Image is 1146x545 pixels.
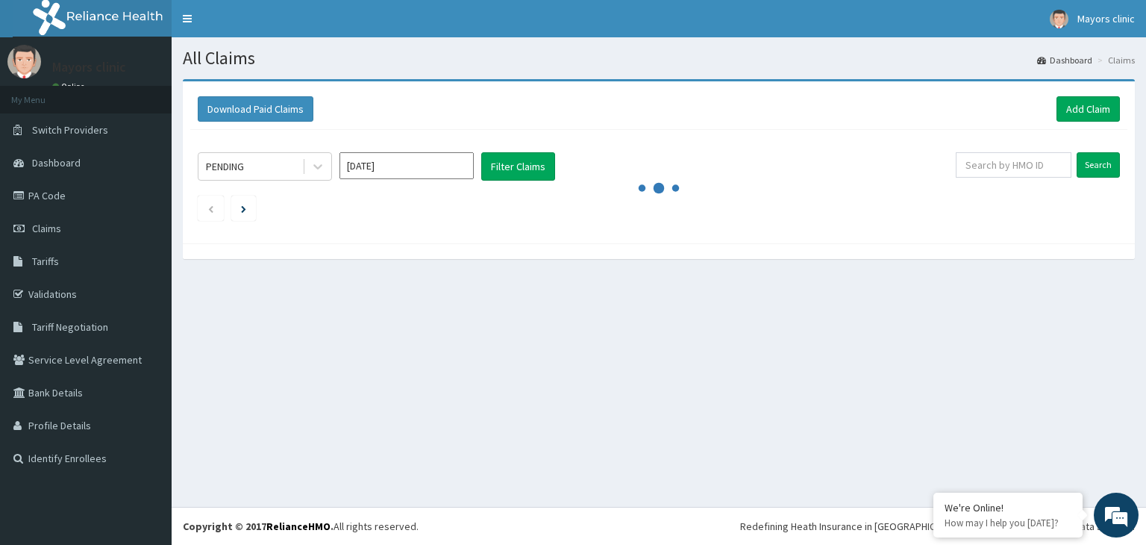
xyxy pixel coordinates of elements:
[266,520,331,533] a: RelianceHMO
[32,255,59,268] span: Tariffs
[7,45,41,78] img: User Image
[339,152,474,179] input: Select Month and Year
[740,519,1135,534] div: Redefining Heath Insurance in [GEOGRAPHIC_DATA] using Telemedicine and Data Science!
[1077,152,1120,178] input: Search
[207,202,214,215] a: Previous page
[241,202,246,215] a: Next page
[956,152,1071,178] input: Search by HMO ID
[1094,54,1135,66] li: Claims
[1077,12,1135,25] span: Mayors clinic
[1037,54,1092,66] a: Dashboard
[52,81,88,92] a: Online
[1056,96,1120,122] a: Add Claim
[945,501,1071,514] div: We're Online!
[52,60,126,74] p: Mayors clinic
[32,123,108,137] span: Switch Providers
[183,49,1135,68] h1: All Claims
[183,520,334,533] strong: Copyright © 2017 .
[945,517,1071,529] p: How may I help you today?
[32,156,81,169] span: Dashboard
[636,166,681,211] svg: audio-loading
[206,159,244,174] div: PENDING
[1050,10,1068,28] img: User Image
[481,152,555,181] button: Filter Claims
[172,507,1146,545] footer: All rights reserved.
[32,320,108,334] span: Tariff Negotiation
[32,222,61,235] span: Claims
[198,96,313,122] button: Download Paid Claims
